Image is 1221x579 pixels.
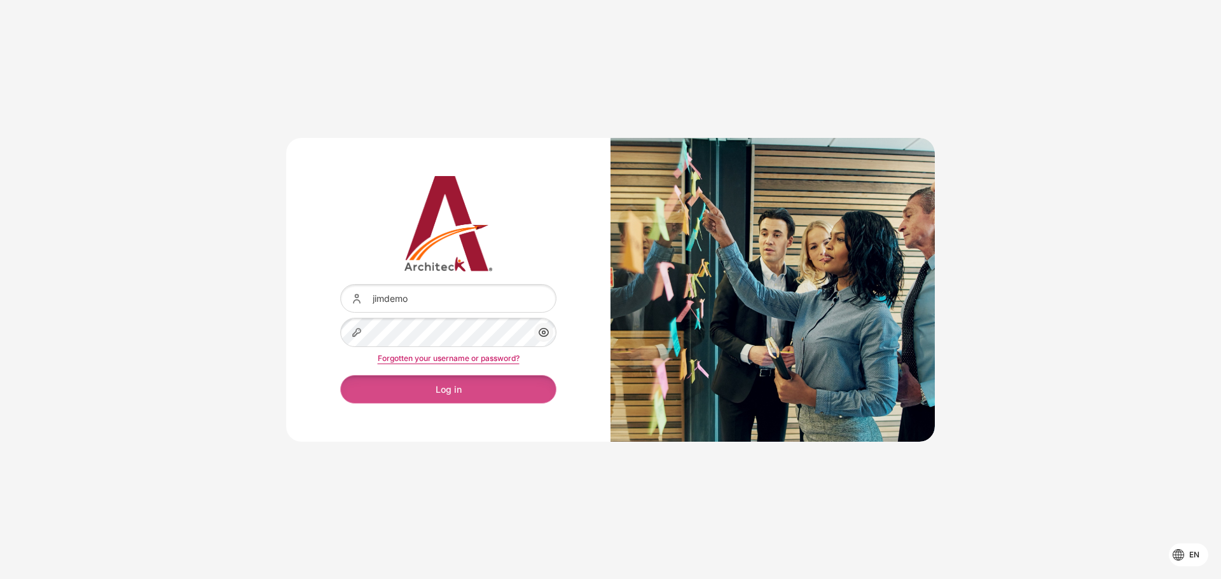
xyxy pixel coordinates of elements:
[340,176,556,271] img: Architeck 12
[378,353,520,363] a: Forgotten your username or password?
[340,375,556,404] button: Log in
[340,176,556,271] a: Architeck 12 Architeck 12
[1169,543,1208,566] button: Languages
[1189,549,1199,561] span: en
[340,284,556,313] input: Username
